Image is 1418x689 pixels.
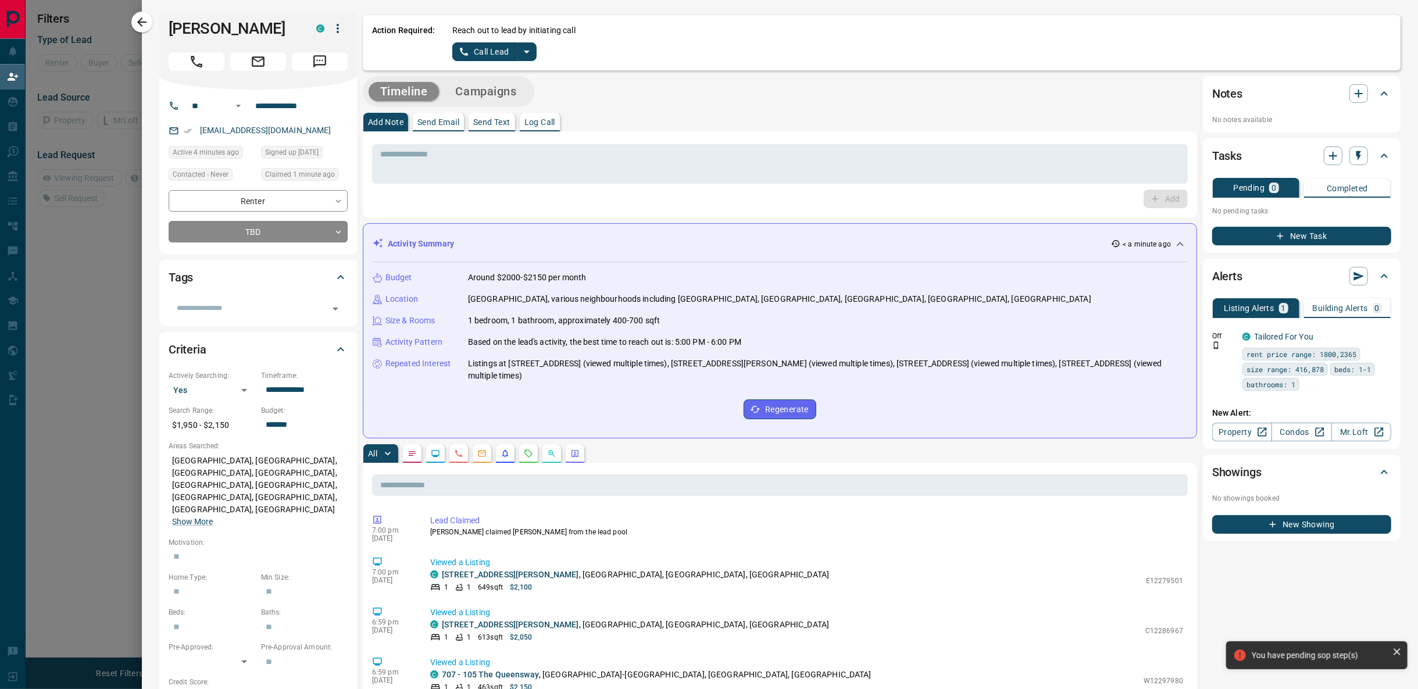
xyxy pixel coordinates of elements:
p: Off [1212,331,1235,341]
p: Timeframe: [261,370,348,381]
a: Property [1212,423,1272,441]
p: Pending [1233,184,1265,192]
div: condos.ca [1242,333,1251,341]
div: Tasks [1212,142,1391,170]
span: Call [169,52,224,71]
p: Completed [1327,184,1368,192]
div: Fri Sep 12 2025 [261,168,348,184]
button: Show More [172,516,213,528]
div: Sat May 10 2025 [261,146,348,162]
span: Signed up [DATE] [265,147,319,158]
p: Home Type: [169,572,255,583]
p: Actively Searching: [169,370,255,381]
p: [DATE] [372,626,413,634]
div: condos.ca [430,670,438,679]
span: Claimed 1 minute ago [265,169,335,180]
svg: Push Notification Only [1212,341,1220,349]
p: 0 [1271,184,1276,192]
svg: Email Verified [184,127,192,135]
span: rent price range: 1800,2365 [1246,348,1356,360]
svg: Requests [524,449,533,458]
div: Criteria [169,335,348,363]
p: Areas Searched: [169,441,348,451]
p: Action Required: [372,24,435,61]
div: Activity Summary< a minute ago [373,233,1187,255]
p: [DATE] [372,576,413,584]
button: Timeline [369,82,440,101]
div: condos.ca [430,620,438,629]
a: 707 - 105 The Queensway [442,670,539,679]
button: Open [231,99,245,113]
a: Condos [1271,423,1331,441]
p: Send Text [473,118,510,126]
p: < a minute ago [1123,239,1171,249]
span: beds: 1-1 [1334,363,1371,375]
p: No pending tasks [1212,202,1391,220]
a: [STREET_ADDRESS][PERSON_NAME] [442,620,579,629]
div: Tags [169,263,348,291]
p: Listing Alerts [1224,304,1274,312]
div: You have pending sop step(s) [1252,651,1388,660]
div: Fri Sep 12 2025 [169,146,255,162]
p: 1 [444,582,448,592]
p: No showings booked [1212,493,1391,504]
p: Log Call [524,118,555,126]
p: 1 [467,582,471,592]
div: condos.ca [430,570,438,579]
p: Pre-Approved: [169,642,255,652]
div: Showings [1212,458,1391,486]
span: Active 4 minutes ago [173,147,239,158]
span: Message [292,52,348,71]
h2: Tasks [1212,147,1242,165]
a: [EMAIL_ADDRESS][DOMAIN_NAME] [200,126,331,135]
button: Regenerate [744,399,816,419]
svg: Listing Alerts [501,449,510,458]
p: Lead Claimed [430,515,1183,527]
p: Viewed a Listing [430,556,1183,569]
p: C12286967 [1145,626,1183,636]
h2: Tags [169,268,193,287]
p: Search Range: [169,405,255,416]
span: Contacted - Never [173,169,228,180]
p: 1 bedroom, 1 bathroom, approximately 400-700 sqft [468,315,660,327]
p: 7:00 pm [372,526,413,534]
p: Budget: [261,405,348,416]
p: E12279501 [1146,576,1183,586]
p: $2,100 [510,582,533,592]
button: New Showing [1212,515,1391,534]
p: Beds: [169,607,255,617]
p: Min Size: [261,572,348,583]
button: New Task [1212,227,1391,245]
p: Baths: [261,607,348,617]
p: Listings at [STREET_ADDRESS] (viewed multiple times), [STREET_ADDRESS][PERSON_NAME] (viewed multi... [468,358,1187,382]
div: Alerts [1212,262,1391,290]
p: [GEOGRAPHIC_DATA], various neighbourhoods including [GEOGRAPHIC_DATA], [GEOGRAPHIC_DATA], [GEOGRA... [468,293,1091,305]
p: Credit Score: [169,677,348,687]
p: Location [385,293,418,305]
svg: Lead Browsing Activity [431,449,440,458]
p: 1 [444,632,448,642]
p: , [GEOGRAPHIC_DATA]-[GEOGRAPHIC_DATA], [GEOGRAPHIC_DATA], [GEOGRAPHIC_DATA] [442,669,871,681]
p: Pre-Approval Amount: [261,642,348,652]
p: Viewed a Listing [430,606,1183,619]
p: Repeated Interest [385,358,451,370]
p: Motivation: [169,537,348,548]
p: Activity Pattern [385,336,442,348]
p: Based on the lead's activity, the best time to reach out is: 5:00 PM - 6:00 PM [468,336,741,348]
p: Around $2000-$2150 per month [468,272,587,284]
div: split button [452,42,537,61]
p: All [368,449,377,458]
p: Building Alerts [1313,304,1368,312]
a: Tailored For You [1254,332,1313,341]
a: [STREET_ADDRESS][PERSON_NAME] [442,570,579,579]
p: Send Email [417,118,459,126]
p: 0 [1375,304,1380,312]
button: Call Lead [452,42,517,61]
span: size range: 416,878 [1246,363,1324,375]
svg: Emails [477,449,487,458]
p: 649 sqft [478,582,503,592]
p: 6:59 pm [372,668,413,676]
p: Budget [385,272,412,284]
span: Email [230,52,286,71]
svg: Opportunities [547,449,556,458]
